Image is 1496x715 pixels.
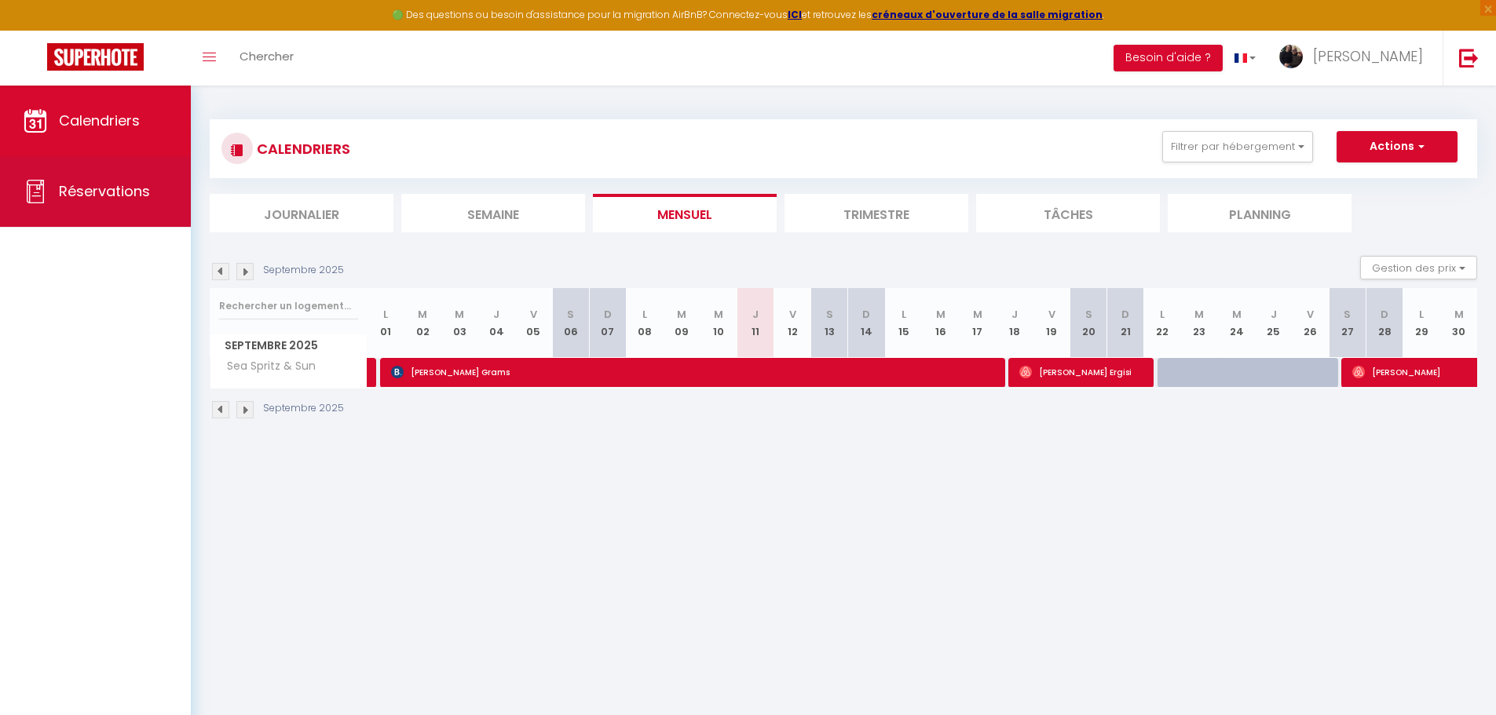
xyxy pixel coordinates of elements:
[1085,307,1092,322] abbr: S
[976,194,1160,232] li: Tâches
[210,194,393,232] li: Journalier
[973,307,982,322] abbr: M
[593,194,777,232] li: Mensuel
[515,288,552,358] th: 05
[1160,307,1165,322] abbr: L
[1232,307,1242,322] abbr: M
[714,307,723,322] abbr: M
[1313,46,1423,66] span: [PERSON_NAME]
[1194,307,1204,322] abbr: M
[1162,131,1313,162] button: Filtrer par hébergement
[1403,288,1440,358] th: 29
[59,111,140,130] span: Calendriers
[368,288,404,358] th: 01
[1144,288,1181,358] th: 22
[253,131,350,166] h3: CALENDRIERS
[1011,307,1018,322] abbr: J
[441,288,478,358] th: 03
[213,358,320,375] span: Sea Spritz & Sun
[663,288,700,358] th: 09
[219,292,358,320] input: Rechercher un logement...
[228,31,305,86] a: Chercher
[1279,45,1303,68] img: ...
[1454,307,1464,322] abbr: M
[1048,307,1055,322] abbr: V
[811,288,848,358] th: 13
[478,288,515,358] th: 04
[493,307,499,322] abbr: J
[1121,307,1129,322] abbr: D
[826,307,833,322] abbr: S
[959,288,996,358] th: 17
[1307,307,1314,322] abbr: V
[59,181,150,201] span: Réservations
[567,307,574,322] abbr: S
[1329,288,1366,358] th: 27
[848,288,885,358] th: 14
[1255,288,1292,358] th: 25
[788,8,802,21] a: ICI
[263,263,344,278] p: Septembre 2025
[885,288,922,358] th: 15
[872,8,1103,21] a: créneaux d'ouverture de la salle migration
[626,288,663,358] th: 08
[1168,194,1352,232] li: Planning
[1114,45,1223,71] button: Besoin d'aide ?
[1070,288,1107,358] th: 20
[1337,131,1458,162] button: Actions
[455,307,464,322] abbr: M
[677,307,686,322] abbr: M
[737,288,774,358] th: 11
[552,288,589,358] th: 06
[936,307,946,322] abbr: M
[1019,357,1143,387] span: [PERSON_NAME] Ergisi
[642,307,647,322] abbr: L
[752,307,759,322] abbr: J
[1381,307,1388,322] abbr: D
[1181,288,1218,358] th: 23
[700,288,737,358] th: 10
[789,307,796,322] abbr: V
[996,288,1033,358] th: 18
[210,334,367,357] span: Septembre 2025
[1033,288,1070,358] th: 19
[391,357,994,387] span: [PERSON_NAME] Grams
[774,288,811,358] th: 12
[418,307,427,322] abbr: M
[1271,307,1277,322] abbr: J
[404,288,441,358] th: 02
[922,288,959,358] th: 16
[1459,48,1479,67] img: logout
[785,194,968,232] li: Trimestre
[604,307,612,322] abbr: D
[401,194,585,232] li: Semaine
[530,307,537,322] abbr: V
[1366,288,1403,358] th: 28
[263,401,344,416] p: Septembre 2025
[1218,288,1255,358] th: 24
[1292,288,1329,358] th: 26
[383,307,388,322] abbr: L
[1344,307,1351,322] abbr: S
[240,48,294,64] span: Chercher
[902,307,906,322] abbr: L
[1440,288,1477,358] th: 30
[47,43,144,71] img: Super Booking
[13,6,60,53] button: Ouvrir le widget de chat LiveChat
[1107,288,1144,358] th: 21
[862,307,870,322] abbr: D
[1419,307,1424,322] abbr: L
[1360,256,1477,279] button: Gestion des prix
[589,288,626,358] th: 07
[1267,31,1443,86] a: ... [PERSON_NAME]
